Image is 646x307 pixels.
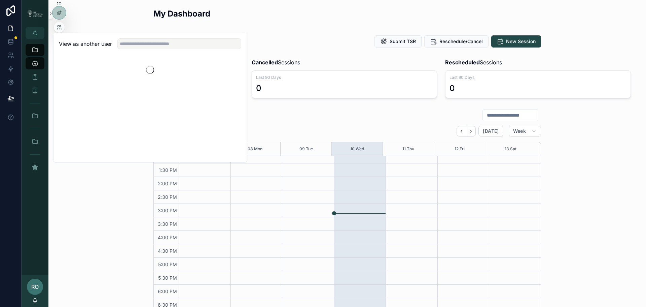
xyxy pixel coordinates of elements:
[350,142,364,156] button: 10 Wed
[156,208,179,213] span: 3:00 PM
[513,128,526,134] span: Week
[390,38,416,45] span: Submit TSR
[156,288,179,294] span: 6:00 PM
[445,59,480,66] strong: Rescheduled
[156,248,179,254] span: 4:30 PM
[424,35,489,48] button: Reschedule/Cancel
[59,40,112,48] h2: View as another user
[156,181,179,186] span: 2:00 PM
[439,38,483,45] span: Reschedule/Cancel
[478,126,503,136] button: [DATE]
[156,275,179,281] span: 5:30 PM
[256,83,261,94] div: 0
[156,221,179,227] span: 3:30 PM
[153,8,210,19] h2: My Dashboard
[450,83,455,94] div: 0
[299,142,313,156] button: 09 Tue
[22,39,48,182] div: scrollable content
[26,9,44,18] img: App logo
[156,262,179,267] span: 5:00 PM
[505,142,516,156] button: 13 Sat
[157,167,179,173] span: 1:30 PM
[374,35,422,48] button: Submit TSR
[252,58,300,66] span: Sessions
[248,142,262,156] button: 08 Mon
[252,59,278,66] strong: Cancelled
[256,75,433,80] span: Last 90 Days
[402,142,414,156] button: 11 Thu
[509,126,541,136] button: Week
[455,142,465,156] button: 12 Fri
[450,75,626,80] span: Last 90 Days
[491,35,541,48] button: New Session
[483,128,499,134] span: [DATE]
[156,194,179,200] span: 2:30 PM
[466,126,476,136] button: Next
[156,235,179,240] span: 4:00 PM
[457,126,466,136] button: Back
[506,38,536,45] span: New Session
[31,283,39,291] span: RO
[445,58,502,66] span: Sessions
